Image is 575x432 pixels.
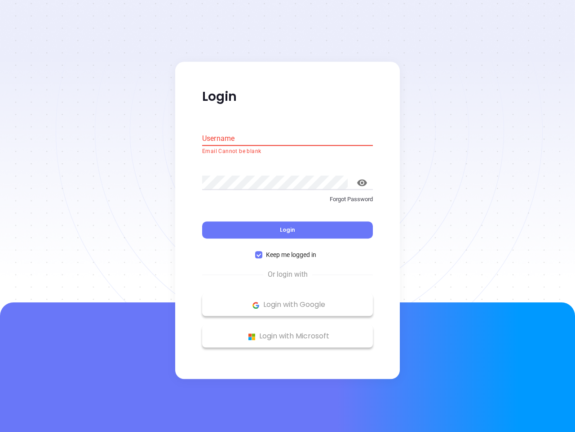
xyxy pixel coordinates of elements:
p: Login with Microsoft [207,330,368,343]
span: Or login with [263,270,312,280]
button: Google Logo Login with Google [202,294,373,316]
p: Login [202,89,373,105]
img: Microsoft Logo [246,331,257,342]
a: Forgot Password [202,195,373,211]
button: toggle password visibility [351,172,373,193]
span: Login [280,226,295,234]
button: Microsoft Logo Login with Microsoft [202,325,373,348]
p: Email Cannot be blank [202,147,373,156]
img: Google Logo [250,300,261,311]
button: Login [202,222,373,239]
p: Forgot Password [202,195,373,204]
span: Keep me logged in [262,250,320,260]
p: Login with Google [207,298,368,312]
